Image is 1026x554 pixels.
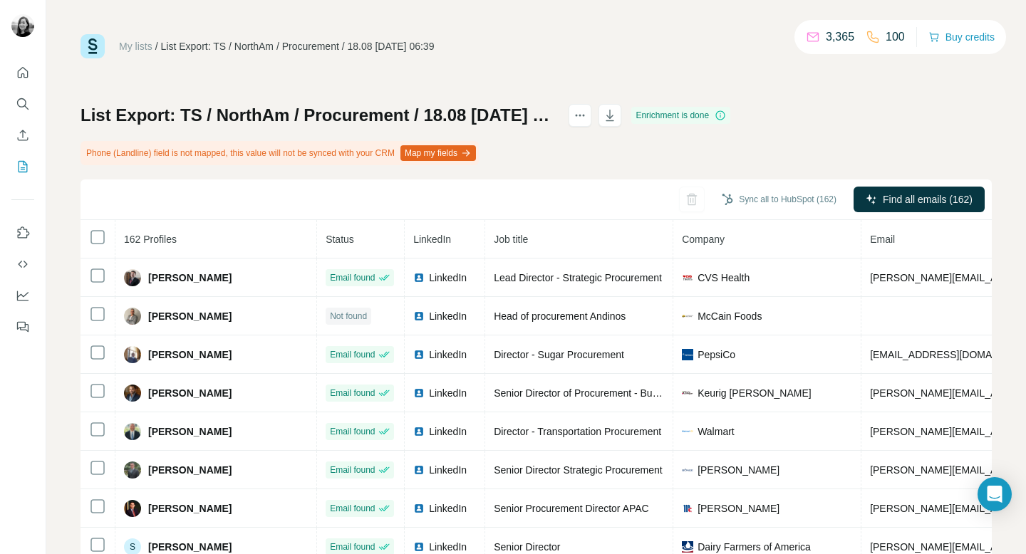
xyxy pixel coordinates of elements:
span: McCain Foods [698,309,762,323]
span: [PERSON_NAME] [148,309,232,323]
button: Search [11,91,34,117]
span: Not found [330,310,367,323]
img: company-logo [682,503,693,514]
span: Head of procurement Andinos [494,310,626,322]
span: Email found [330,464,375,476]
span: [PERSON_NAME] [148,501,232,516]
span: LinkedIn [429,386,467,400]
img: company-logo [682,430,693,433]
span: LinkedIn [429,347,467,362]
img: Avatar [124,385,141,402]
a: My lists [119,41,152,52]
span: [PERSON_NAME] [698,501,779,516]
span: Director - Transportation Procurement [494,426,661,437]
img: LinkedIn logo [413,272,425,283]
button: Enrich CSV [11,122,34,148]
span: Email found [330,271,375,284]
span: Email found [330,425,375,438]
span: Dairy Farmers of America [698,540,811,554]
span: LinkedIn [429,501,467,516]
span: Senior Director of Procurement - Business Unit Head [494,387,727,399]
div: Phone (Landline) field is not mapped, this value will not be synced with your CRM [81,141,479,165]
span: Keurig [PERSON_NAME] [698,386,812,400]
img: LinkedIn logo [413,426,425,437]
img: company-logo [682,387,693,399]
span: Company [682,234,725,245]
span: [PERSON_NAME] [148,347,232,362]
img: LinkedIn logo [413,503,425,514]
img: company-logo [682,349,693,360]
h1: List Export: TS / NorthAm / Procurement / 18.08 [DATE] 06:39 [81,104,556,127]
img: LinkedIn logo [413,464,425,476]
button: Use Surfe on LinkedIn [11,220,34,246]
span: [PERSON_NAME] [148,463,232,477]
span: PepsiCo [698,347,735,362]
p: 3,365 [826,28,854,46]
button: Dashboard [11,283,34,308]
button: Buy credits [928,27,995,47]
span: LinkedIn [429,424,467,439]
div: Open Intercom Messenger [978,477,1012,511]
img: Avatar [124,423,141,440]
img: LinkedIn logo [413,387,425,399]
span: Senior Director Strategic Procurement [494,464,663,476]
button: Feedback [11,314,34,340]
img: company-logo [682,541,693,553]
img: Avatar [124,500,141,517]
p: 100 [886,28,905,46]
img: LinkedIn logo [413,541,425,553]
span: LinkedIn [429,309,467,323]
span: LinkedIn [429,540,467,554]
span: Email found [330,540,375,553]
span: Email found [330,387,375,399]
button: Sync all to HubSpot (162) [712,189,846,210]
span: [PERSON_NAME] [148,424,232,439]
span: [PERSON_NAME] [148,540,232,554]
div: Enrichment is done [631,107,730,124]
span: Director - Sugar Procurement [494,349,624,360]
img: Avatar [124,308,141,325]
span: Walmart [698,424,735,439]
button: actions [569,104,591,127]
img: Avatar [124,346,141,363]
span: Senior Procurement Director APAC [494,503,649,514]
span: Find all emails (162) [883,192,973,207]
span: [PERSON_NAME] [148,271,232,285]
span: Email found [330,348,375,361]
span: LinkedIn [413,234,451,245]
button: Map my fields [400,145,476,161]
span: 162 Profiles [124,234,177,245]
span: Email [870,234,895,245]
button: Quick start [11,60,34,85]
span: LinkedIn [429,271,467,285]
span: Senior Director [494,541,560,553]
img: Surfe Logo [81,34,105,58]
img: company-logo [682,272,693,283]
img: Avatar [124,461,141,479]
img: Avatar [124,269,141,286]
img: LinkedIn logo [413,349,425,360]
span: [PERSON_NAME] [698,463,779,477]
img: company-logo [682,310,693,322]
span: Lead Director - Strategic Procurement [494,272,662,283]
button: Use Surfe API [11,251,34,277]
span: Job title [494,234,528,245]
div: List Export: TS / NorthAm / Procurement / 18.08 [DATE] 06:39 [161,39,435,53]
button: My lists [11,154,34,179]
img: LinkedIn logo [413,310,425,322]
span: LinkedIn [429,463,467,477]
span: [PERSON_NAME] [148,386,232,400]
span: CVS Health [698,271,750,285]
img: Avatar [11,14,34,37]
img: company-logo [682,464,693,476]
span: Status [326,234,354,245]
li: / [155,39,158,53]
button: Find all emails (162) [854,187,985,212]
span: Email found [330,502,375,515]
